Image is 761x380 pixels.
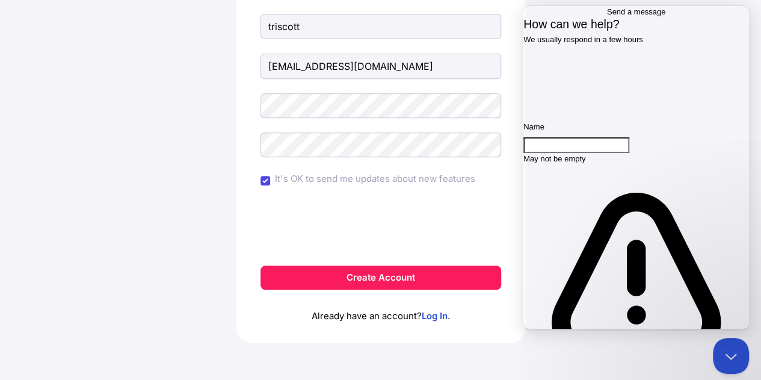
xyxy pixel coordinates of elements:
iframe: Help Scout Beacon - Close [713,338,749,374]
button: Create Account [260,266,501,290]
p: Already have an account? . [260,290,501,323]
a: Log In [422,310,448,322]
input: Last Name [260,14,501,39]
input: Email [260,54,501,79]
iframe: reCAPTCHA [289,204,472,251]
iframe: Help Scout Beacon - Live Chat, Contact Form, and Knowledge Base [523,6,749,329]
label: It's OK to send me updates about new features [275,172,475,186]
